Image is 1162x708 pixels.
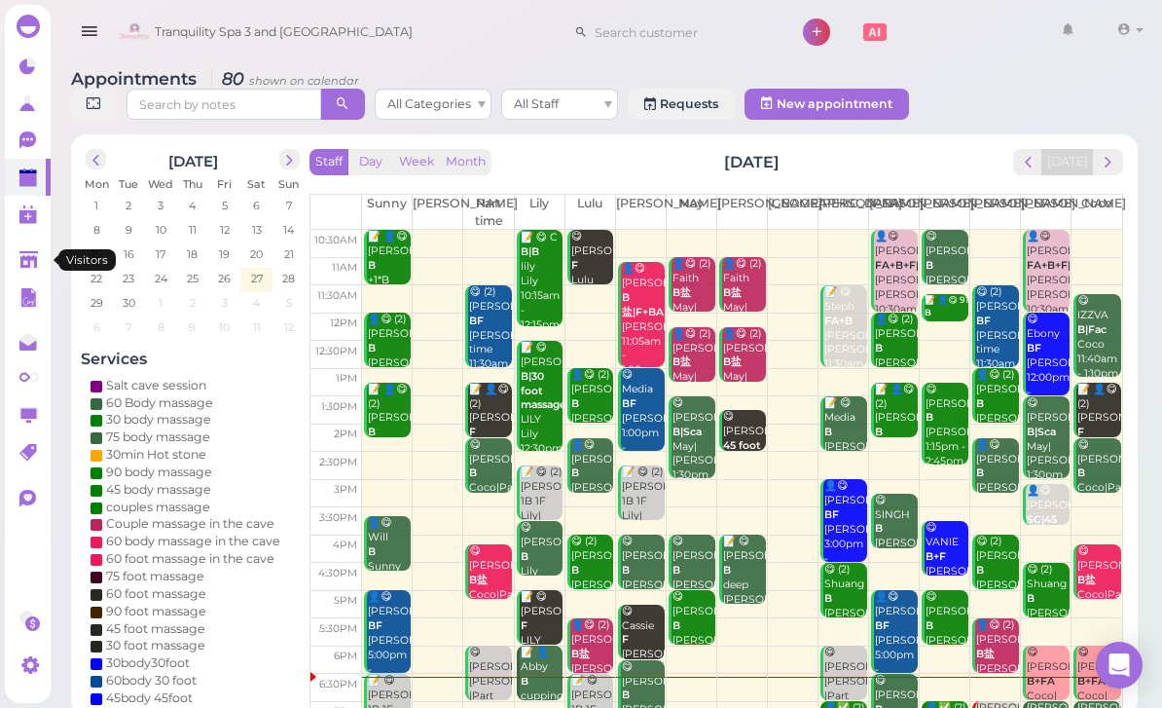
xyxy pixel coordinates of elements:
b: B [571,466,579,479]
div: 📝 😋 Steph [PERSON_NAME] [PERSON_NAME] 11:30am - 1:00pm [823,285,867,401]
div: 👤😋 [PERSON_NAME] [PERSON_NAME] 11:05am - 1:00pm [621,262,665,378]
a: Requests [628,89,735,120]
th: [PERSON_NAME] [1021,195,1071,230]
span: Sat [247,177,266,191]
div: 📝 👤😋 (2) [PERSON_NAME] [PERSON_NAME]|Sunny 1:15pm - 2:15pm [874,383,918,484]
span: All Staff [514,96,559,111]
b: B盐 [571,648,590,660]
div: 😋 [PERSON_NAME] [PERSON_NAME]|May 4:00pm - 5:00pm [672,535,715,636]
b: B [976,564,984,577]
b: B [723,564,731,577]
span: 4 [187,197,198,214]
div: 📝 👤😋 9175185938 [PERSON_NAME] [PERSON_NAME] 11:40am - 12:10pm [925,294,1007,355]
b: B [368,342,376,354]
span: 3:30pm [319,511,357,524]
button: prev [86,149,106,169]
div: 45 foot massage [106,620,205,638]
h4: Services [81,350,305,368]
div: 😋 [PERSON_NAME] [PERSON_NAME] |May 5:00pm - 6:00pm [672,590,715,706]
b: B [976,466,984,479]
button: prev [1013,149,1043,175]
b: 45 foot massage [723,439,769,466]
span: 10 [217,318,232,336]
div: 📝 👤😋 [PERSON_NAME] +1*B Sunny 10:30am - 11:30am [367,230,411,346]
th: Part time [463,195,514,230]
b: B [672,619,680,632]
b: B [976,397,984,410]
b: B+F [926,550,946,563]
b: B盐|F+BA [622,291,664,318]
th: [PERSON_NAME] [615,195,666,230]
b: F [622,633,629,646]
th: [PERSON_NAME] [869,195,920,230]
span: Mon [85,177,109,191]
div: 👤😋 [PERSON_NAME] [PERSON_NAME] 3:00pm - 4:30pm [823,479,867,580]
span: 21 [282,245,296,263]
b: BF [469,315,484,327]
b: B|Fac [1077,323,1107,336]
button: Day [347,149,394,175]
span: 1pm [336,372,357,385]
th: Coco [1071,195,1122,230]
b: B [875,426,883,438]
div: 👤😋 [PERSON_NAME] [PERSON_NAME] 3:05pm - 3:50pm [1026,484,1070,615]
input: Search by notes [127,89,321,120]
b: B盐 [672,355,691,368]
span: 28 [280,270,297,287]
div: 😋 Cassie [PERSON_NAME] 5:15pm - 6:15pm [621,605,665,706]
div: couples massage [106,499,210,516]
span: 4:30pm [318,567,357,579]
b: BF [824,508,839,521]
b: B [926,411,933,424]
th: [PERSON_NAME] [970,195,1021,230]
span: 7 [124,318,133,336]
span: 10:30am [314,234,357,246]
input: Search customer [588,17,777,48]
div: 45body 45foot [106,689,193,707]
button: Week [393,149,441,175]
b: B [925,307,931,317]
div: 😋 [PERSON_NAME] Coco|Part time 4:10pm - 5:10pm [1076,544,1120,660]
button: next [1093,149,1123,175]
div: 📝 😋 C lily Lily 10:15am - 12:15pm [520,231,563,332]
span: 20 [248,245,265,263]
b: BF [875,619,890,632]
span: 6pm [334,650,357,662]
b: B [368,259,376,272]
span: 1 [92,197,100,214]
div: 90 foot massage [106,603,206,620]
b: BF [368,619,382,632]
span: 4pm [333,539,357,551]
span: 6:30pm [319,678,357,690]
div: 😋 (2) [PERSON_NAME] [PERSON_NAME]|Part time 11:30am - 1:00pm [468,285,512,401]
b: B盐 [723,286,742,299]
div: 👤😋 (2) [PERSON_NAME] [PERSON_NAME]|Lulu 1:00pm - 2:00pm [570,368,614,469]
div: 75 foot massage [106,568,204,585]
div: 📝 👤😋 (2) [PERSON_NAME] [PERSON_NAME]|Sunny 1:15pm - 2:15pm [367,383,411,484]
b: B [571,397,579,410]
h2: [DATE] [168,149,218,170]
b: FA+B+F|SC [875,259,933,272]
div: 👤😋 [PERSON_NAME] [PERSON_NAME]|Sunny 5:00pm - 6:30pm [874,590,918,691]
button: Staff [309,149,348,175]
span: 12 [282,318,296,336]
div: 60 Body massage [106,394,213,412]
span: 6 [251,197,262,214]
span: Tue [119,177,138,191]
span: 2:30pm [319,456,357,468]
div: 😋 (2) Shuang [PERSON_NAME] |[PERSON_NAME] 4:30pm - 5:30pm [1026,563,1070,693]
div: 👤😋 [PERSON_NAME] [PERSON_NAME]|[PERSON_NAME] 10:30am - 12:00pm [874,230,918,346]
b: B [622,689,630,701]
span: 12 [218,221,232,239]
b: SC|45 foot massage [1027,513,1072,555]
div: Visitors [58,249,116,271]
span: 2 [188,294,198,312]
div: 😋 [PERSON_NAME] [PERSON_NAME] |May 5:00pm - 6:00pm [925,590,968,706]
div: 😋 SINGH [PERSON_NAME] 3:15pm - 4:15pm [874,494,918,595]
i: 80 [211,68,359,89]
div: 😋 (2) Shuang [PERSON_NAME] |[PERSON_NAME] 4:30pm - 5:30pm [823,563,867,693]
div: 75 body massage [106,429,210,446]
div: 😋 Ebony [PERSON_NAME] 12:00pm - 1:30pm [1026,313,1070,414]
span: Appointments [71,68,201,89]
span: 25 [185,270,200,287]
